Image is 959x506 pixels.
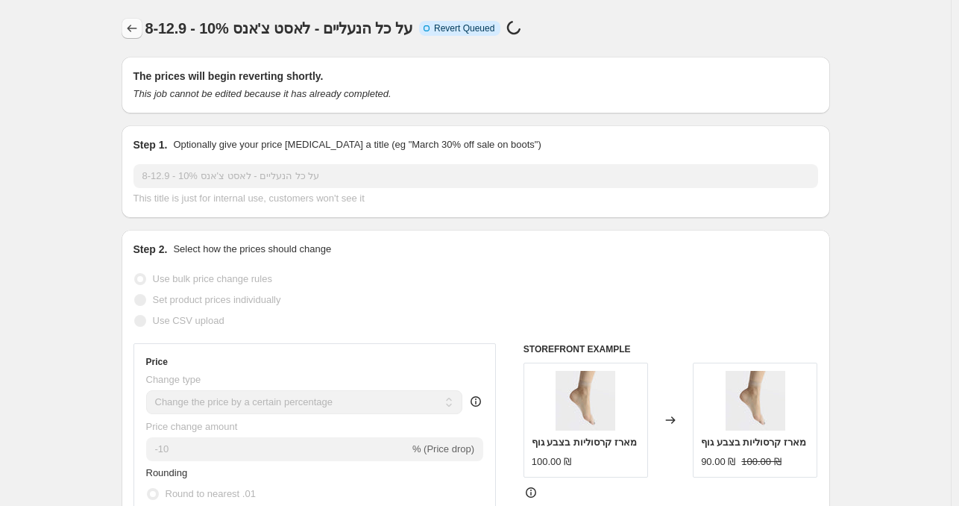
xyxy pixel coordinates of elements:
div: 90.00 ₪ [701,455,735,469]
span: Set product prices individually [153,294,281,305]
span: Change type [146,374,201,385]
span: Use bulk price change rules [153,273,272,284]
span: This title is just for internal use, customers won't see it [133,193,365,204]
h2: Step 1. [133,137,168,152]
p: Optionally give your price [MEDICAL_DATA] a title (eg "March 30% off sale on boots") [173,137,541,152]
span: מארז קרסוליות בצבע גוף [701,437,806,448]
h2: The prices will begin reverting shortly. [133,69,818,84]
span: מארז קרסוליות בצבע גוף [532,437,637,448]
span: % (Price drop) [412,443,474,455]
p: Select how the prices should change [173,242,331,257]
input: -15 [146,437,409,461]
span: Rounding [146,467,188,478]
span: Revert Queued [434,22,494,34]
span: Use CSV upload [153,315,224,326]
input: 30% off holiday sale [133,164,818,188]
span: Round to nearest .01 [166,488,256,499]
strike: 100.00 ₪ [741,455,781,469]
i: This job cannot be edited because it has already completed. [133,88,392,99]
span: 8-12.9 - 10% על כל הנעליים - לאסט צ'אנס [145,20,413,37]
h6: STOREFRONT EXAMPLE [523,343,818,355]
h3: Price [146,356,168,368]
img: 13112001_80x.jpg [726,371,785,431]
div: 100.00 ₪ [532,455,571,469]
div: help [468,394,483,409]
button: Price change jobs [122,18,142,39]
span: Price change amount [146,421,238,432]
h2: Step 2. [133,242,168,257]
img: 13112001_80x.jpg [556,371,615,431]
